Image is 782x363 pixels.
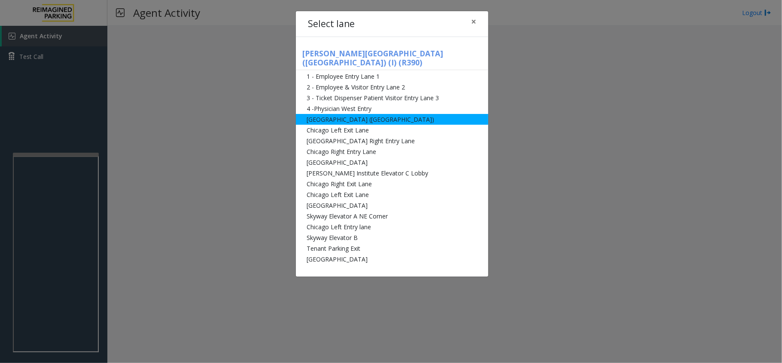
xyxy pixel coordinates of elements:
[471,15,476,28] span: ×
[296,168,488,178] li: [PERSON_NAME] Institute Elevator C Lobby
[296,114,488,125] li: [GEOGRAPHIC_DATA] ([GEOGRAPHIC_DATA])
[296,71,488,82] li: 1 - Employee Entry Lane 1
[296,232,488,243] li: Skyway Elevator B
[296,221,488,232] li: Chicago Left Entry lane
[296,189,488,200] li: Chicago Left Exit Lane
[296,243,488,254] li: Tenant Parking Exit
[308,17,355,31] h4: Select lane
[296,254,488,265] li: [GEOGRAPHIC_DATA]
[296,92,488,103] li: 3 - Ticket Dispenser Patient Visitor Entry Lane 3
[296,178,488,189] li: Chicago Right Exit Lane
[296,157,488,168] li: [GEOGRAPHIC_DATA]
[465,11,482,32] button: Close
[296,146,488,157] li: Chicago Right Entry Lane
[296,103,488,114] li: 4 -Physician West Entry
[296,135,488,146] li: [GEOGRAPHIC_DATA] Right Entry Lane
[296,82,488,92] li: 2 - Employee & Visitor Entry Lane 2
[296,125,488,135] li: Chicago Left Exit Lane
[296,211,488,221] li: Skyway Elevator A NE Corner
[296,49,488,70] h5: [PERSON_NAME][GEOGRAPHIC_DATA] ([GEOGRAPHIC_DATA]) (I) (R390)
[296,200,488,211] li: [GEOGRAPHIC_DATA]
